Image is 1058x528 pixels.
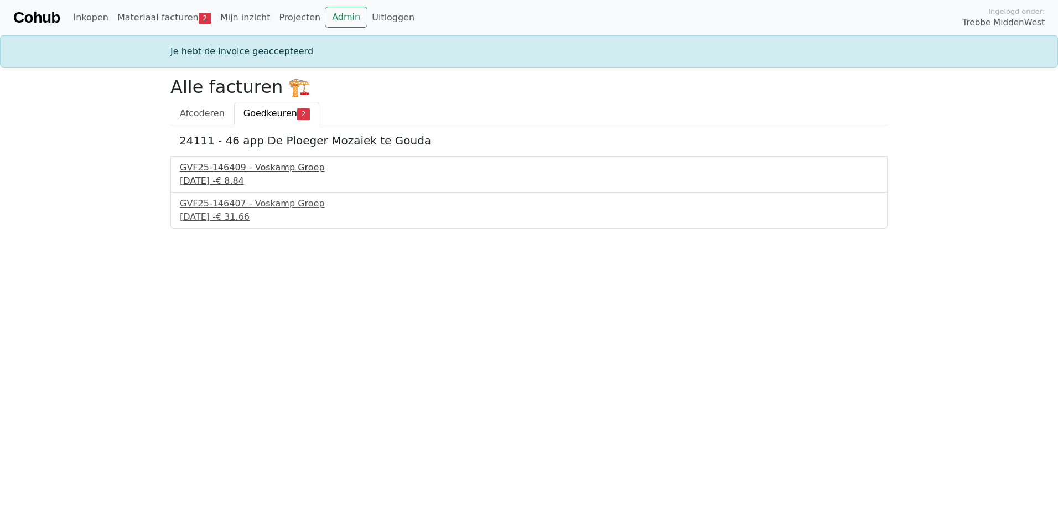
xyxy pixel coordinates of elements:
[180,161,878,188] a: GVF25-146409 - Voskamp Groep[DATE] -€ 8,84
[180,197,878,210] div: GVF25-146407 - Voskamp Groep
[274,7,325,29] a: Projecten
[164,45,894,58] div: Je hebt de invoice geaccepteerd
[170,76,888,97] h2: Alle facturen 🏗️
[962,17,1045,29] span: Trebbe MiddenWest
[216,211,250,222] span: € 31,66
[170,102,234,125] a: Afcoderen
[325,7,367,28] a: Admin
[180,161,878,174] div: GVF25-146409 - Voskamp Groep
[69,7,112,29] a: Inkopen
[297,108,310,120] span: 2
[367,7,419,29] a: Uitloggen
[180,210,878,224] div: [DATE] -
[243,108,297,118] span: Goedkeuren
[216,175,244,186] span: € 8,84
[234,102,319,125] a: Goedkeuren2
[113,7,216,29] a: Materiaal facturen2
[180,174,878,188] div: [DATE] -
[180,108,225,118] span: Afcoderen
[216,7,275,29] a: Mijn inzicht
[13,4,60,31] a: Cohub
[199,13,211,24] span: 2
[180,197,878,224] a: GVF25-146407 - Voskamp Groep[DATE] -€ 31,66
[988,6,1045,17] span: Ingelogd onder:
[179,134,879,147] h5: 24111 - 46 app De Ploeger Mozaiek te Gouda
